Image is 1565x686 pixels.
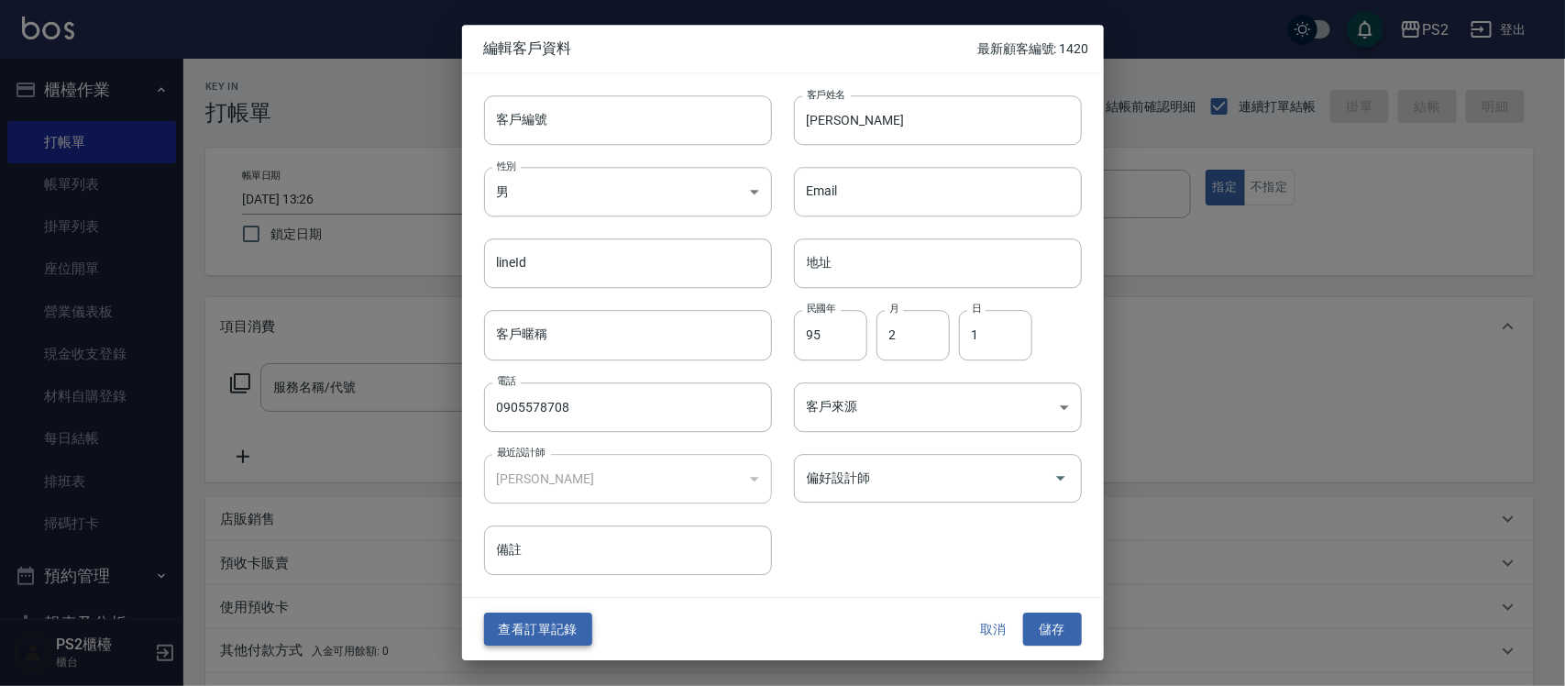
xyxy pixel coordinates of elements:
span: 編輯客戶資料 [484,39,978,58]
button: 儲存 [1023,613,1082,647]
div: 男 [484,167,772,216]
button: 取消 [964,613,1023,647]
button: Open [1046,464,1075,493]
label: 月 [889,303,898,316]
button: 查看訂單記錄 [484,613,592,647]
label: 民國年 [807,303,835,316]
label: 電話 [497,374,516,388]
label: 性別 [497,159,516,172]
p: 最新顧客編號: 1420 [977,39,1088,59]
label: 客戶姓名 [807,87,845,101]
div: [PERSON_NAME] [484,454,772,503]
label: 最近設計師 [497,446,545,459]
label: 日 [972,303,981,316]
